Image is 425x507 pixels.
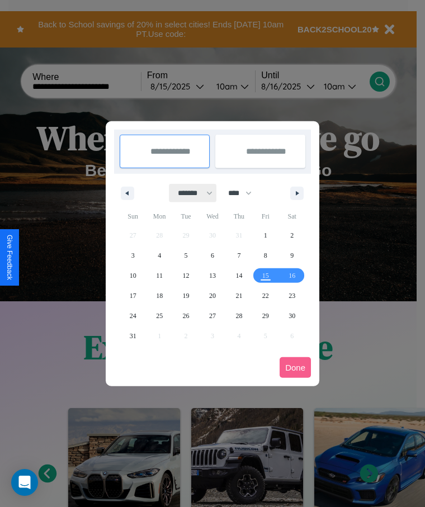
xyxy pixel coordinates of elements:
span: 24 [130,306,136,326]
button: 8 [252,245,278,266]
button: 27 [199,306,225,326]
span: 29 [262,306,269,326]
span: 30 [289,306,295,326]
span: 20 [209,286,216,306]
span: 26 [183,306,190,326]
button: 3 [120,245,146,266]
span: Wed [199,207,225,225]
span: 18 [156,286,163,306]
button: 20 [199,286,225,306]
span: 1 [264,225,267,245]
button: 10 [120,266,146,286]
button: 4 [146,245,172,266]
span: 6 [211,245,214,266]
span: 14 [235,266,242,286]
span: 13 [209,266,216,286]
div: Give Feedback [6,235,13,280]
span: Fri [252,207,278,225]
button: 18 [146,286,172,306]
span: 27 [209,306,216,326]
span: 22 [262,286,269,306]
span: 8 [264,245,267,266]
span: 4 [158,245,161,266]
span: 15 [262,266,269,286]
span: 12 [183,266,190,286]
button: 16 [279,266,305,286]
button: 14 [226,266,252,286]
button: 11 [146,266,172,286]
span: 2 [290,225,294,245]
button: 5 [173,245,199,266]
span: 23 [289,286,295,306]
span: 9 [290,245,294,266]
button: 19 [173,286,199,306]
span: 16 [289,266,295,286]
button: 21 [226,286,252,306]
button: 9 [279,245,305,266]
button: 28 [226,306,252,326]
span: Sat [279,207,305,225]
span: 19 [183,286,190,306]
button: 22 [252,286,278,306]
span: 3 [131,245,135,266]
span: Mon [146,207,172,225]
span: 5 [185,245,188,266]
span: 21 [235,286,242,306]
span: 28 [235,306,242,326]
button: 24 [120,306,146,326]
span: 10 [130,266,136,286]
button: 15 [252,266,278,286]
button: Done [280,357,311,378]
button: 12 [173,266,199,286]
span: 11 [156,266,163,286]
button: 2 [279,225,305,245]
button: 6 [199,245,225,266]
button: 13 [199,266,225,286]
button: 30 [279,306,305,326]
button: 23 [279,286,305,306]
button: 7 [226,245,252,266]
span: Tue [173,207,199,225]
button: 25 [146,306,172,326]
div: Open Intercom Messenger [11,469,38,496]
span: 17 [130,286,136,306]
button: 26 [173,306,199,326]
span: 7 [237,245,240,266]
span: Thu [226,207,252,225]
button: 31 [120,326,146,346]
span: 31 [130,326,136,346]
button: 1 [252,225,278,245]
button: 29 [252,306,278,326]
span: Sun [120,207,146,225]
span: 25 [156,306,163,326]
button: 17 [120,286,146,306]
